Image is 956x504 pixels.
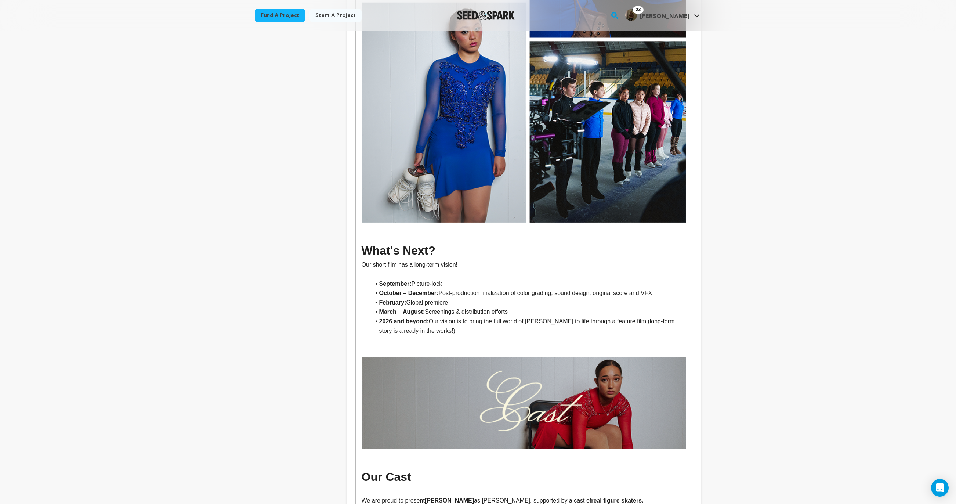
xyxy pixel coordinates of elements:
strong: real figure skaters. [591,497,643,504]
span: Our Cast [362,470,411,483]
li: Picture-lock [370,279,686,289]
strong: March – August: [379,309,425,315]
p: Our short film has a long-term vision! [362,260,686,270]
li: Screenings & distribution efforts [370,307,686,317]
strong: October – December: [379,290,439,296]
li: Post-production finalization of color grading, sound design, original score and VFX [370,288,686,298]
strong: September: [379,281,412,287]
div: Bradford W.'s Profile [625,9,689,21]
img: 3a86447e2a31640c.jpg [625,9,637,21]
a: Bradford W.'s Profile [624,8,701,21]
span: as [PERSON_NAME], supported by a cast of [474,497,591,504]
a: Start a project [309,9,362,22]
span: What's Next? [362,244,435,257]
span: [PERSON_NAME] [640,14,689,19]
span: Bradford W.'s Profile [624,8,701,23]
li: Global premiere [370,298,686,307]
a: Fund a project [255,9,305,22]
strong: 2026 and beyond: [379,318,429,324]
a: Seed&Spark Homepage [457,11,515,20]
strong: February: [379,299,406,306]
span: 23 [633,6,644,14]
li: Our vision is to bring the full world of [PERSON_NAME] to life through a feature film (long-form ... [370,317,686,335]
strong: [PERSON_NAME] [425,497,474,504]
div: Open Intercom Messenger [931,479,949,497]
img: 1755576901-Viktori-S&S-Banners-1920x540-CAST.png [362,357,686,449]
span: We are proud to present [362,497,425,504]
img: Seed&Spark Logo Dark Mode [457,11,515,20]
